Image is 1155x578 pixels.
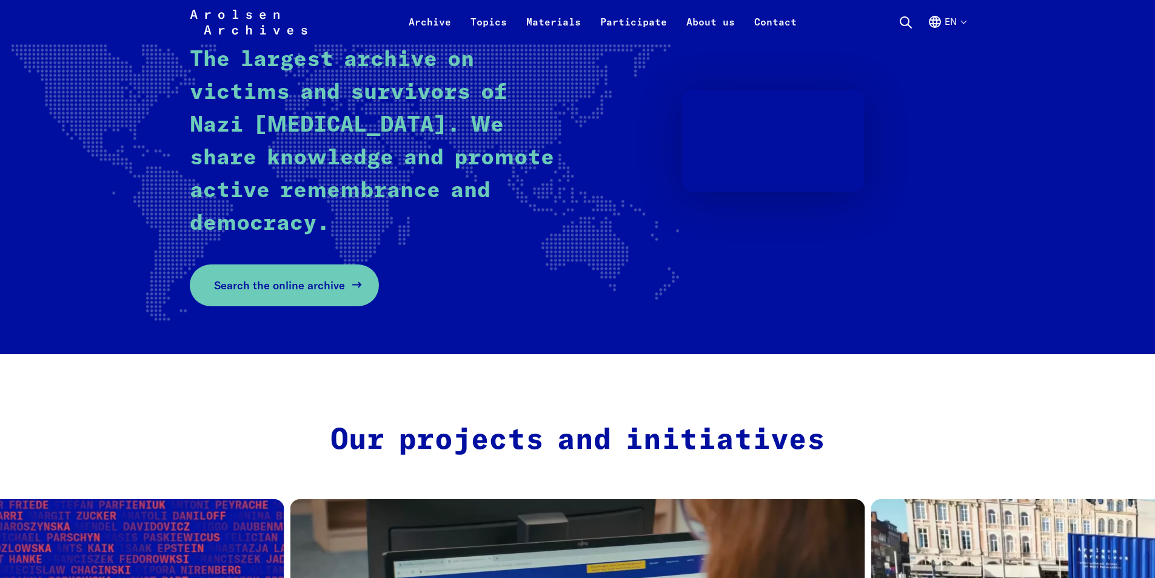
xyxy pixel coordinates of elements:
[321,423,834,459] h2: Our projects and initiatives
[677,15,745,44] a: About us
[214,277,345,294] span: Search the online archive
[517,15,591,44] a: Materials
[399,7,806,36] nav: Primary
[190,264,379,306] a: Search the online archive
[591,15,677,44] a: Participate
[190,44,557,240] p: The largest archive on victims and survivors of Nazi [MEDICAL_DATA]. We share knowledge and promo...
[928,15,966,44] button: English, language selection
[745,15,806,44] a: Contact
[399,15,461,44] a: Archive
[461,15,517,44] a: Topics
